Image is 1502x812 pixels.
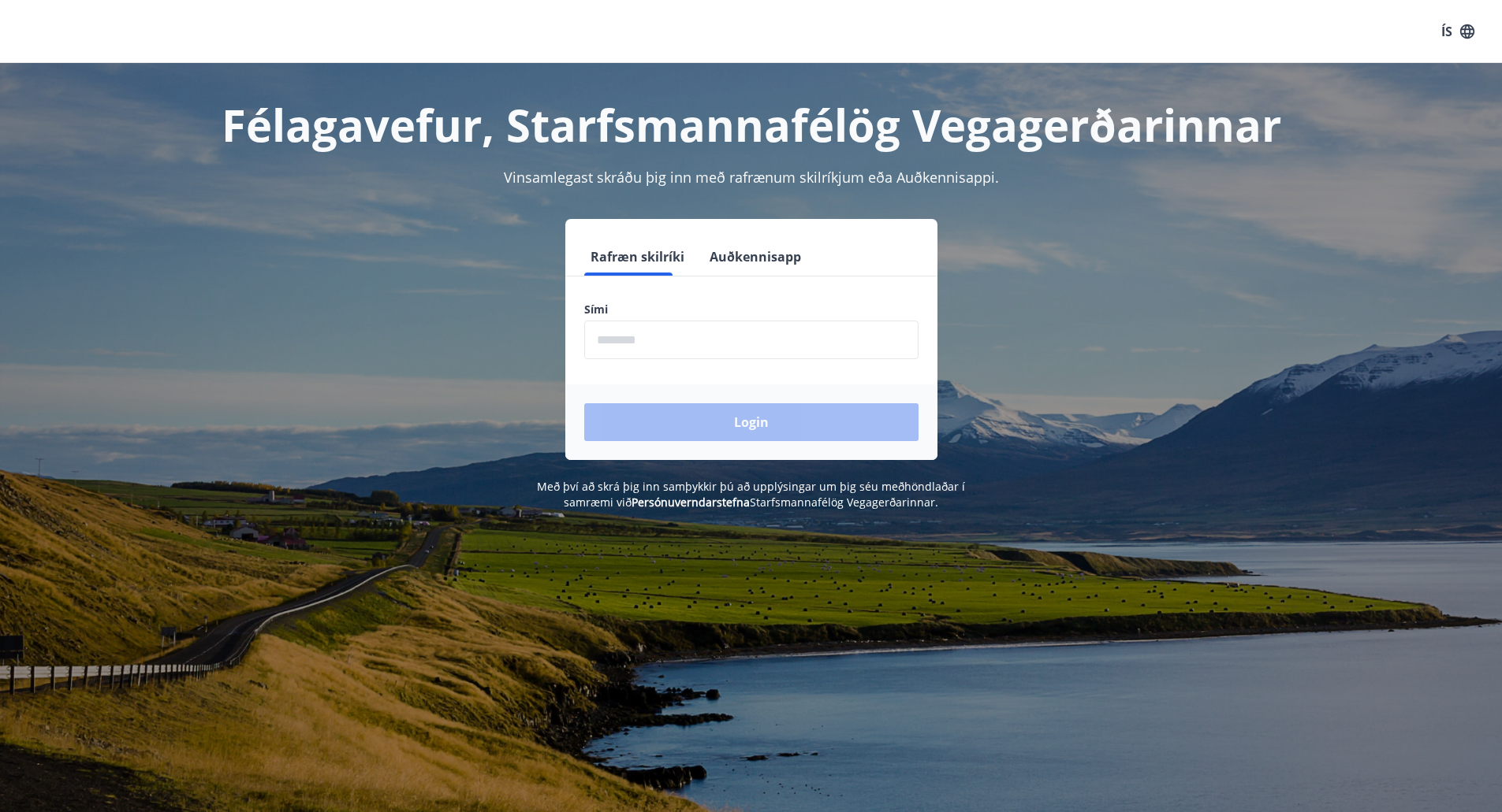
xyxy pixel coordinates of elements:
button: Auðkennisapp [703,238,807,276]
a: Persónuverndarstefna [632,495,750,510]
label: Sími [584,302,919,317]
span: Með því að skrá þig inn samþykkir þú að upplýsingar um þig séu meðhöndlaðar í samræmi við Starfsm... [537,479,965,510]
button: Rafræn skilríki [584,238,691,276]
button: ÍS [1433,17,1483,46]
span: Vinsamlegast skráðu þig inn með rafrænum skilríkjum eða Auðkennisappi. [504,168,999,187]
h1: Félagavefur, Starfsmannafélög Vegagerðarinnar [203,95,1300,154]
